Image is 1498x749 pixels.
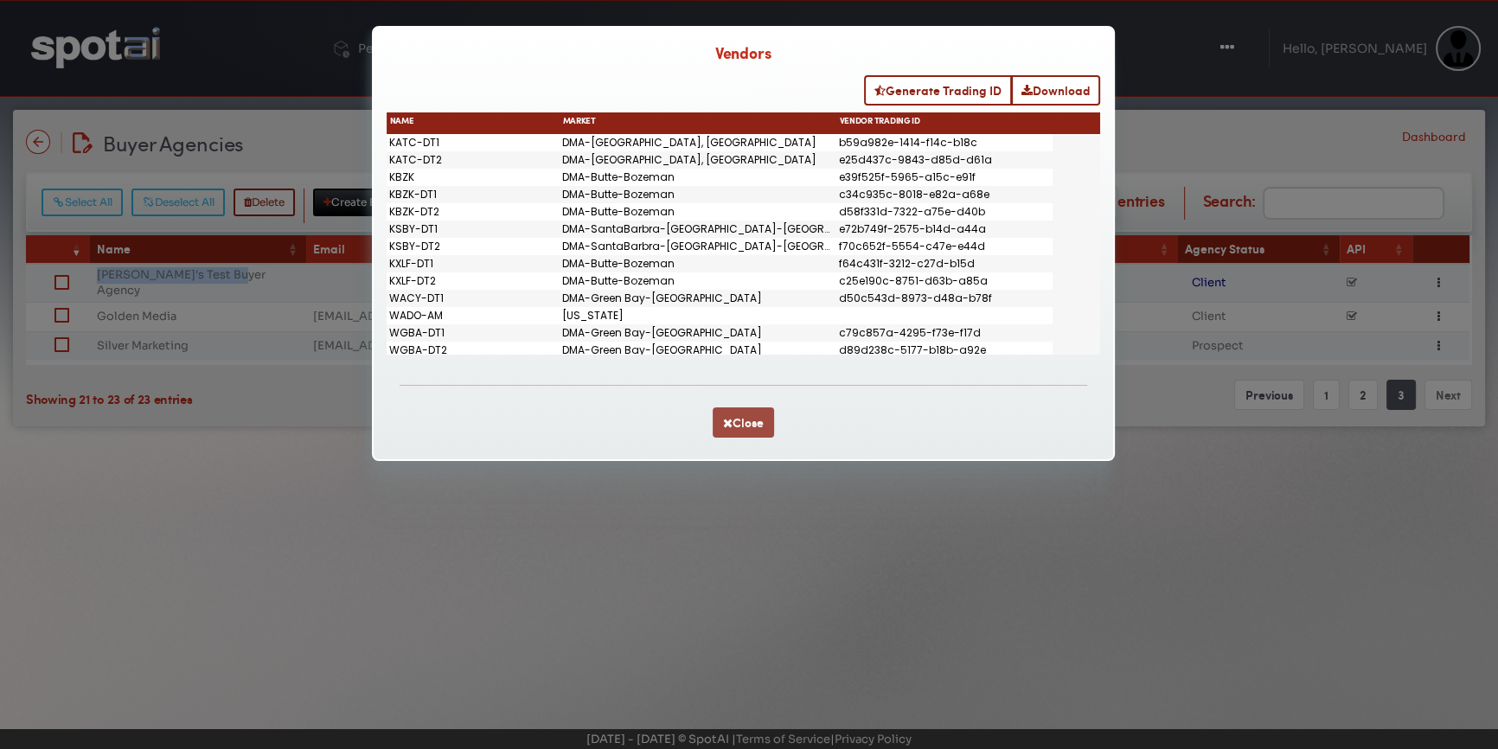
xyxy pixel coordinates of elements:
[387,238,560,255] div: KSBY-DT2
[1011,75,1100,106] button: Download
[387,272,560,290] div: KXLF-DT2
[715,47,771,62] b: Vendors
[836,203,1053,221] div: d58f331d-7322-a75e-d40b
[387,169,560,186] div: KBZK
[836,255,1053,272] div: f64c431f-3212-c27d-b15d
[864,75,1012,106] button: Generate Trading ID
[836,290,1053,307] div: d50c543d-8973-d48a-b78f
[560,151,836,169] div: DMA-[GEOGRAPHIC_DATA], [GEOGRAPHIC_DATA]
[560,221,836,238] div: DMA-SantaBarbra-[GEOGRAPHIC_DATA]-[GEOGRAPHIC_DATA]
[560,186,836,203] div: DMA-Butte-Bozeman
[560,324,836,342] div: DMA-Green Bay-[GEOGRAPHIC_DATA]
[836,134,1053,151] div: b59a982e-1414-f14c-b18c
[836,272,1053,290] div: c25e190c-8751-d63b-a85a
[836,169,1053,186] div: e39f525f-5965-a15c-e91f
[387,151,560,169] div: KATC-DT2
[387,342,560,359] div: WGBA-DT2
[560,342,836,359] div: DMA-Green Bay-[GEOGRAPHIC_DATA]
[836,342,1053,359] div: d89d238c-5177-b18b-a92e
[390,116,414,128] span: Name
[836,238,1053,255] div: f70c652f-5554-c47e-e44d
[387,290,560,307] div: WACY-DT1
[560,134,836,151] div: DMA-[GEOGRAPHIC_DATA], [GEOGRAPHIC_DATA]
[560,255,836,272] div: DMA-Butte-Bozeman
[387,307,560,324] div: WADO-AM
[387,203,560,221] div: KBZK-DT2
[560,238,836,255] div: DMA-SantaBarbra-[GEOGRAPHIC_DATA]-[GEOGRAPHIC_DATA]
[836,221,1053,238] div: e72b749f-2575-b14d-a44a
[836,151,1053,169] div: e25d437c-9843-d85d-d61a
[560,307,836,324] div: [US_STATE]
[387,186,560,203] div: KBZK-DT1
[560,290,836,307] div: DMA-Green Bay-[GEOGRAPHIC_DATA]
[560,169,836,186] div: DMA-Butte-Bozeman
[560,203,836,221] div: DMA-Butte-Bozeman
[387,255,560,272] div: KXLF-DT1
[836,186,1053,203] div: c34c935c-8018-e82a-a68e
[387,134,560,151] div: KATC-DT1
[836,324,1053,342] div: c79c857a-4295-f73e-f17d
[840,116,920,128] span: Vendor Trading ID
[387,221,560,238] div: KSBY-DT1
[563,116,596,128] span: Market
[387,324,560,342] div: WGBA-DT1
[713,407,774,438] button: Close
[560,272,836,290] div: DMA-Butte-Bozeman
